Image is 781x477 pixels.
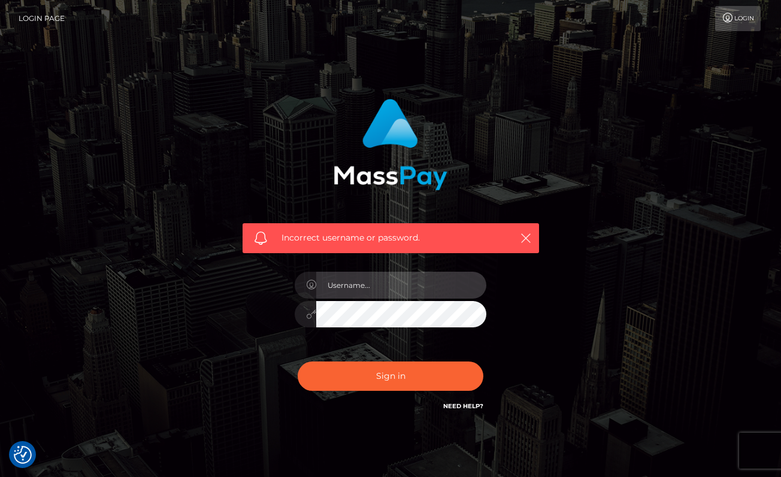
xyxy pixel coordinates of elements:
[298,361,483,391] button: Sign in
[14,446,32,464] button: Consent Preferences
[316,272,486,299] input: Username...
[19,6,65,31] a: Login Page
[443,402,483,410] a: Need Help?
[715,6,761,31] a: Login
[14,446,32,464] img: Revisit consent button
[281,232,500,244] span: Incorrect username or password.
[334,99,447,190] img: MassPay Login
